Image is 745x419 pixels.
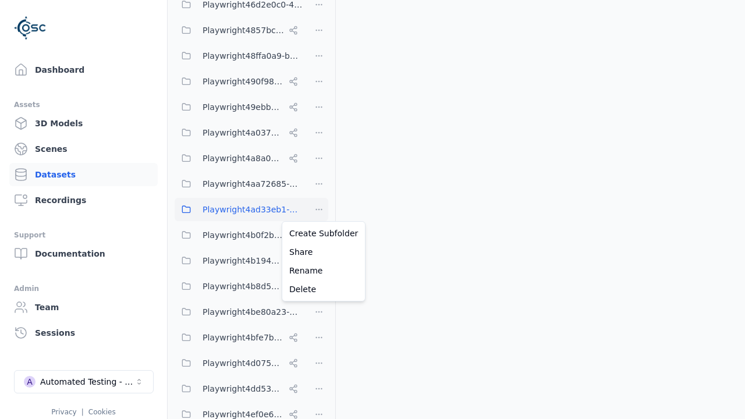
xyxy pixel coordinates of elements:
[285,224,363,243] a: Create Subfolder
[285,261,363,280] a: Rename
[285,243,363,261] a: Share
[285,280,363,299] a: Delete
